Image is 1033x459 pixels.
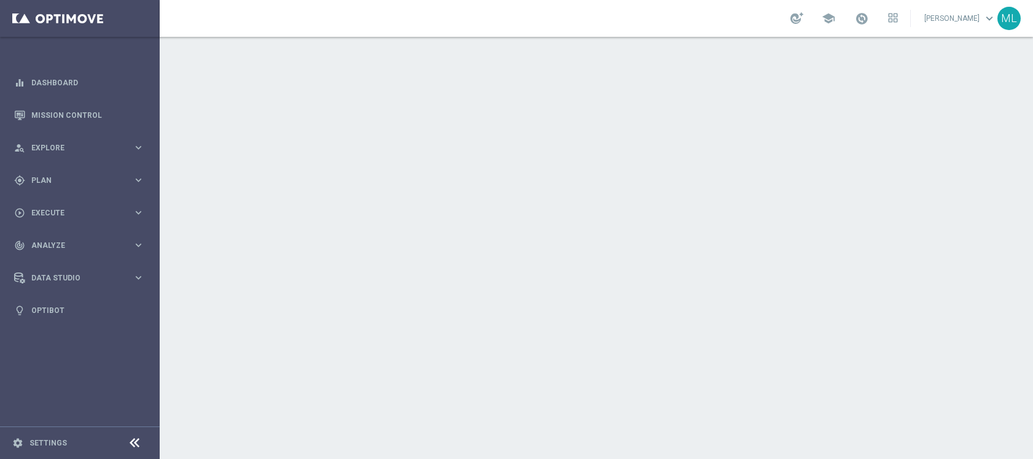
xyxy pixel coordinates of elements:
i: person_search [14,142,25,153]
a: Optibot [31,294,144,326]
span: Execute [31,209,133,217]
span: Plan [31,177,133,184]
div: Plan [14,175,133,186]
span: Analyze [31,242,133,249]
span: Explore [31,144,133,152]
i: keyboard_arrow_right [133,272,144,283]
a: Mission Control [31,99,144,131]
i: track_changes [14,240,25,251]
button: play_circle_outline Execute keyboard_arrow_right [14,208,145,218]
button: equalizer Dashboard [14,78,145,88]
a: [PERSON_NAME]keyboard_arrow_down [923,9,997,28]
i: lightbulb [14,305,25,316]
div: Explore [14,142,133,153]
div: Data Studio [14,272,133,283]
button: gps_fixed Plan keyboard_arrow_right [14,175,145,185]
div: ML [997,7,1021,30]
i: keyboard_arrow_right [133,142,144,153]
div: Optibot [14,294,144,326]
i: keyboard_arrow_right [133,239,144,251]
i: settings [12,438,23,449]
a: Dashboard [31,66,144,99]
i: equalizer [14,77,25,88]
div: Analyze [14,240,133,251]
button: Data Studio keyboard_arrow_right [14,273,145,283]
div: Execute [14,207,133,218]
div: Dashboard [14,66,144,99]
i: keyboard_arrow_right [133,207,144,218]
div: Mission Control [14,99,144,131]
i: keyboard_arrow_right [133,174,144,186]
span: keyboard_arrow_down [983,12,996,25]
button: lightbulb Optibot [14,306,145,315]
span: school [822,12,835,25]
button: track_changes Analyze keyboard_arrow_right [14,241,145,250]
button: Mission Control [14,110,145,120]
span: Data Studio [31,274,133,282]
button: person_search Explore keyboard_arrow_right [14,143,145,153]
i: gps_fixed [14,175,25,186]
a: Settings [29,439,67,447]
i: play_circle_outline [14,207,25,218]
